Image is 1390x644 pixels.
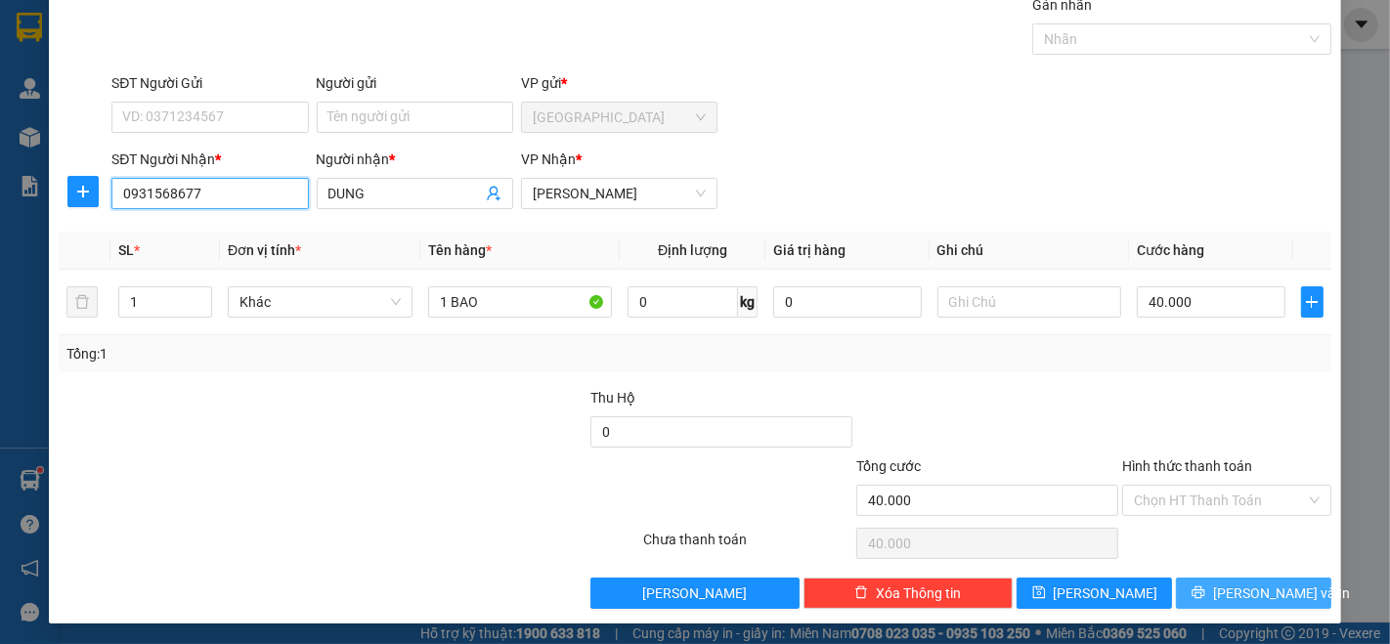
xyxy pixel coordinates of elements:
[228,242,301,258] span: Đơn vị tính
[930,232,1130,270] th: Ghi chú
[937,286,1122,318] input: Ghi Chú
[854,585,868,601] span: delete
[317,149,513,170] div: Người nhận
[643,582,748,604] span: [PERSON_NAME]
[111,72,308,94] div: SĐT Người Gửi
[773,242,846,258] span: Giá trị hàng
[590,390,635,406] span: Thu Hộ
[67,176,99,207] button: plus
[738,286,758,318] span: kg
[486,186,501,201] span: user-add
[876,582,961,604] span: Xóa Thông tin
[428,242,492,258] span: Tên hàng
[68,184,98,199] span: plus
[1122,458,1252,474] label: Hình thức thanh toán
[590,578,800,609] button: [PERSON_NAME]
[804,578,1013,609] button: deleteXóa Thông tin
[1176,578,1331,609] button: printer[PERSON_NAME] và In
[66,286,98,318] button: delete
[642,529,855,563] div: Chưa thanh toán
[1213,582,1350,604] span: [PERSON_NAME] và In
[521,151,576,167] span: VP Nhận
[1137,242,1204,258] span: Cước hàng
[856,458,921,474] span: Tổng cước
[1017,578,1172,609] button: save[PERSON_NAME]
[1302,294,1324,310] span: plus
[658,242,727,258] span: Định lượng
[118,242,134,258] span: SL
[1032,585,1046,601] span: save
[428,286,613,318] input: VD: Bàn, Ghế
[1054,582,1158,604] span: [PERSON_NAME]
[533,103,706,132] span: Sài Gòn
[66,343,538,365] div: Tổng: 1
[317,72,513,94] div: Người gửi
[773,286,921,318] input: 0
[239,287,401,317] span: Khác
[521,72,717,94] div: VP gửi
[1192,585,1205,601] span: printer
[111,149,308,170] div: SĐT Người Nhận
[1301,286,1325,318] button: plus
[533,179,706,208] span: Phan Rang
